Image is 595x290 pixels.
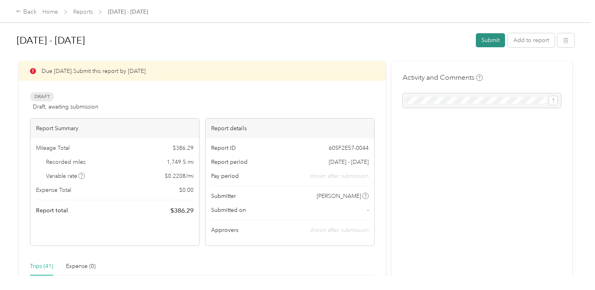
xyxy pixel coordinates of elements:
span: shown after submission [310,227,369,234]
span: $ 386.29 [170,206,194,215]
span: Report ID [211,144,236,152]
span: [PERSON_NAME] [317,192,361,200]
span: Mileage Total [36,144,70,152]
div: Due [DATE]. Submit this report by [DATE] [19,61,386,81]
span: [DATE] - [DATE] [108,8,148,16]
span: 605F2E57-0044 [329,144,369,152]
span: Submitted on [211,206,246,214]
button: Add to report [508,33,555,47]
span: Approvers [211,226,238,234]
h1: Sep 1 - 30, 2025 [17,31,470,50]
span: Submitter [211,192,236,200]
div: Back [16,7,37,17]
span: Report total [36,206,68,215]
div: Report Summary [30,119,199,138]
span: Recorded miles [46,158,86,166]
span: Report period [211,158,248,166]
span: - [367,206,369,214]
span: [DATE] - [DATE] [329,158,369,166]
span: 1,749.5 mi [167,158,194,166]
span: $ 0.00 [179,186,194,194]
span: shown after submission [310,172,369,180]
h4: Activity and Comments [403,72,483,83]
div: Report details [206,119,374,138]
span: Variable rate [46,172,85,180]
div: Trips (41) [30,262,53,271]
span: Draft [30,92,54,101]
span: $ 0.2208 / mi [165,172,194,180]
span: Pay period [211,172,239,180]
iframe: Everlance-gr Chat Button Frame [550,245,595,290]
span: Expense Total [36,186,71,194]
span: $ 386.29 [173,144,194,152]
span: Draft, awaiting submission [33,103,98,111]
div: Expense (0) [66,262,96,271]
a: Reports [73,8,93,15]
button: Submit [476,33,505,47]
a: Home [42,8,58,15]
